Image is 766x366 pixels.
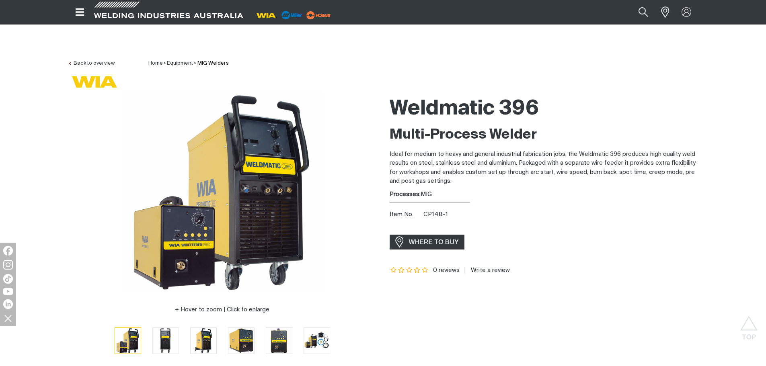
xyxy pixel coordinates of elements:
span: 0 reviews [433,267,460,273]
button: Go to slide 1 [115,327,141,354]
button: Go to slide 2 [152,327,179,354]
h1: Weldmatic 396 [390,96,698,122]
a: WHERE TO BUY [390,235,465,249]
strong: Processes: [390,191,421,197]
p: Ideal for medium to heavy and general industrial fabrication jobs, the Weldmatic 396 produces hig... [390,150,698,186]
img: Weldmatic 396 [228,328,254,354]
span: CP148-1 [423,211,448,217]
span: Item No. [390,210,422,219]
a: Equipment [167,61,193,66]
button: Hover to zoom | Click to enlarge [170,305,274,315]
img: YouTube [3,288,13,295]
img: Instagram [3,260,13,270]
img: hide socials [1,311,15,325]
a: Home [148,61,163,66]
img: miller [304,9,333,21]
img: Weldmatic 396 [122,92,323,293]
button: Go to slide 4 [228,327,255,354]
div: MIG [390,190,698,199]
button: Scroll to top [740,316,758,334]
img: Weldmatic 396 [191,328,216,354]
input: Product name or item number... [619,3,657,21]
a: Write a review [464,267,510,274]
img: Weldmatic 396 [153,328,179,354]
img: Weldmatic 396 [304,328,330,353]
img: Weldmatic 396 [266,328,292,354]
nav: Breadcrumb [148,59,229,67]
img: Facebook [3,246,13,256]
a: MIG Welders [197,61,229,66]
img: TikTok [3,274,13,284]
img: Weldmatic 396 [115,328,141,354]
h2: Multi-Process Welder [390,126,698,144]
img: LinkedIn [3,299,13,309]
a: miller [304,12,333,18]
button: Go to slide 6 [304,327,330,354]
button: Go to slide 5 [266,327,292,354]
a: Back to overview of MIG Welders [68,61,115,66]
span: WHERE TO BUY [404,236,464,249]
span: Rating: {0} [390,268,429,273]
button: Search products [630,3,657,21]
button: Go to slide 3 [190,327,217,354]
